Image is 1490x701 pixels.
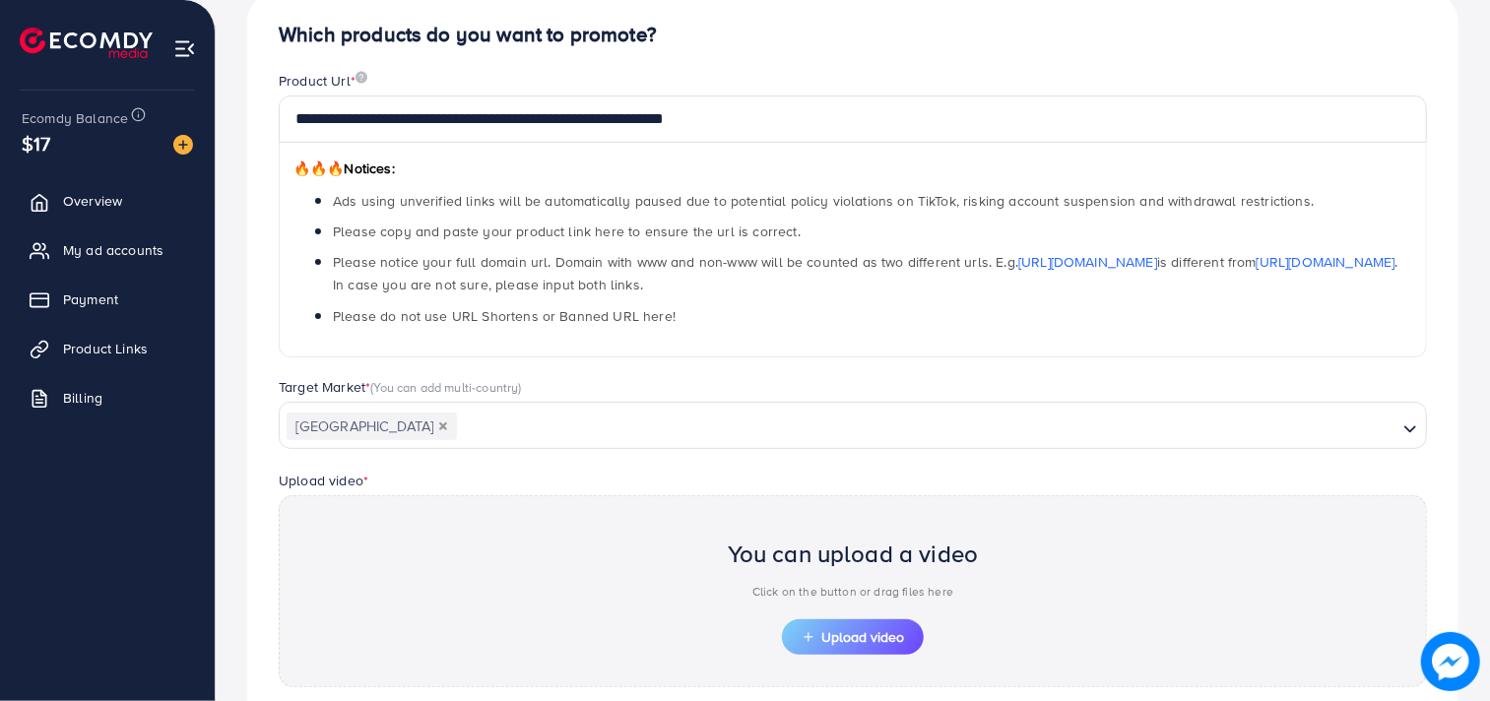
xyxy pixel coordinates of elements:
label: Target Market [279,377,522,397]
span: Payment [63,289,118,309]
span: $17 [22,129,50,158]
div: Search for option [279,402,1427,449]
label: Product Url [279,71,367,91]
span: Product Links [63,339,148,358]
label: Upload video [279,471,368,490]
span: Upload video [802,630,904,644]
img: logo [20,28,153,58]
h4: Which products do you want to promote? [279,23,1427,47]
span: [GEOGRAPHIC_DATA] [287,413,457,440]
img: image [356,71,367,84]
span: Please do not use URL Shortens or Banned URL here! [333,306,676,326]
span: Notices: [293,159,395,178]
button: Deselect Pakistan [438,421,448,431]
a: Payment [15,280,200,319]
span: Billing [63,388,102,408]
a: Billing [15,378,200,417]
a: [URL][DOMAIN_NAME] [1257,252,1395,272]
span: Please notice your full domain url. Domain with www and non-www will be counted as two different ... [333,252,1398,294]
span: (You can add multi-country) [370,378,521,396]
img: image [1421,632,1480,691]
input: Search for option [459,412,1395,442]
a: Overview [15,181,200,221]
p: Click on the button or drag files here [728,580,979,604]
span: Please copy and paste your product link here to ensure the url is correct. [333,222,801,241]
a: Product Links [15,329,200,368]
button: Upload video [782,619,924,655]
span: 🔥🔥🔥 [293,159,344,178]
img: image [173,135,193,155]
img: menu [173,37,196,60]
a: [URL][DOMAIN_NAME] [1018,252,1157,272]
a: My ad accounts [15,230,200,270]
span: Overview [63,191,122,211]
span: Ecomdy Balance [22,108,128,128]
span: Ads using unverified links will be automatically paused due to potential policy violations on Tik... [333,191,1314,211]
span: My ad accounts [63,240,163,260]
h2: You can upload a video [728,540,979,568]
